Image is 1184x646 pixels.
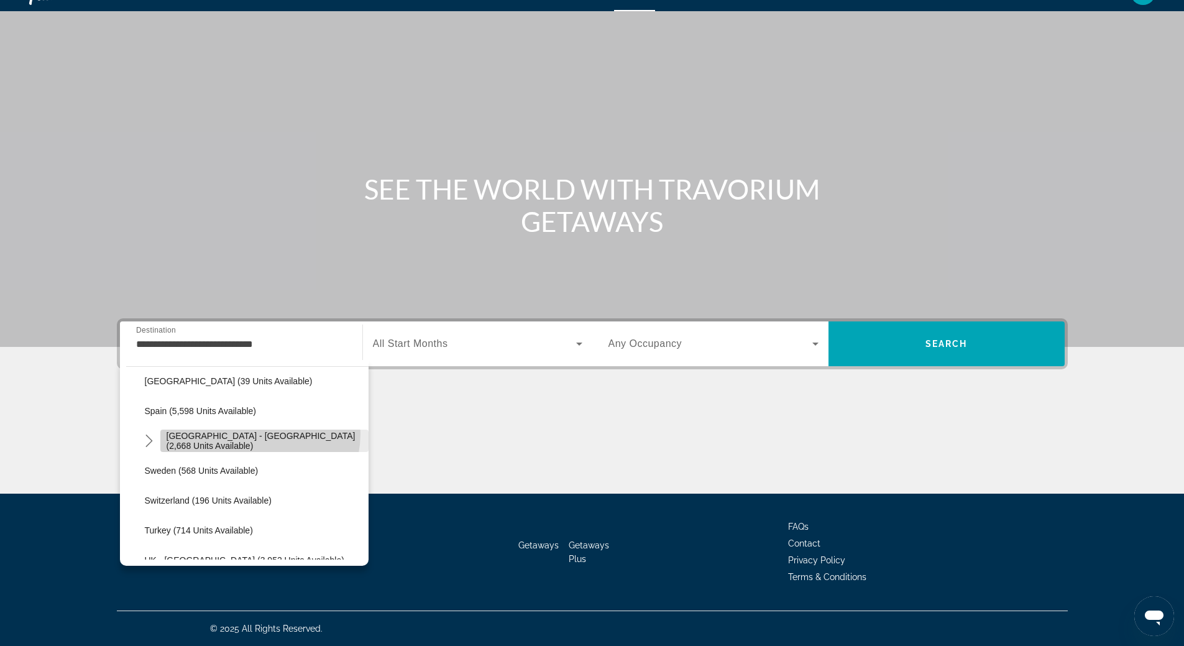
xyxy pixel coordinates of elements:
button: Select destination: Turkey (714 units available) [139,519,369,542]
a: Getaways Plus [569,540,609,564]
input: Select destination [136,337,346,352]
h1: SEE THE WORLD WITH TRAVORIUM GETAWAYS [359,173,825,238]
span: Switzerland (196 units available) [145,496,272,505]
div: Search widget [120,321,1065,366]
button: Select destination: UK - England (3,952 units available) [139,549,369,571]
div: Destination options [120,360,369,566]
a: Getaways [518,540,559,550]
a: Terms & Conditions [788,572,866,582]
a: FAQs [788,522,809,532]
iframe: Button to launch messaging window [1134,596,1174,636]
button: Select destination: Spain - Canary Islands (2,668 units available) [160,430,369,452]
a: Contact [788,538,820,548]
button: Select destination: Switzerland (196 units available) [139,489,369,512]
span: Turkey (714 units available) [145,525,253,535]
button: Select destination: Sweden (568 units available) [139,459,369,482]
span: Any Occupancy [608,338,682,349]
span: [GEOGRAPHIC_DATA] - [GEOGRAPHIC_DATA] (2,668 units available) [167,431,362,451]
button: Search [828,321,1065,366]
span: Sweden (568 units available) [145,466,259,476]
span: [GEOGRAPHIC_DATA] (39 units available) [145,376,313,386]
span: All Start Months [373,338,448,349]
span: © 2025 All Rights Reserved. [210,624,323,634]
span: Search [925,339,968,349]
a: Privacy Policy [788,555,845,565]
button: Toggle Spain - Canary Islands (2,668 units available) submenu [139,430,160,452]
span: Destination [136,326,176,334]
span: UK - [GEOGRAPHIC_DATA] (3,952 units available) [145,555,344,565]
button: Select destination: Slovakia (39 units available) [139,370,369,392]
span: Spain (5,598 units available) [145,406,257,416]
button: Select destination: Spain (5,598 units available) [139,400,369,422]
